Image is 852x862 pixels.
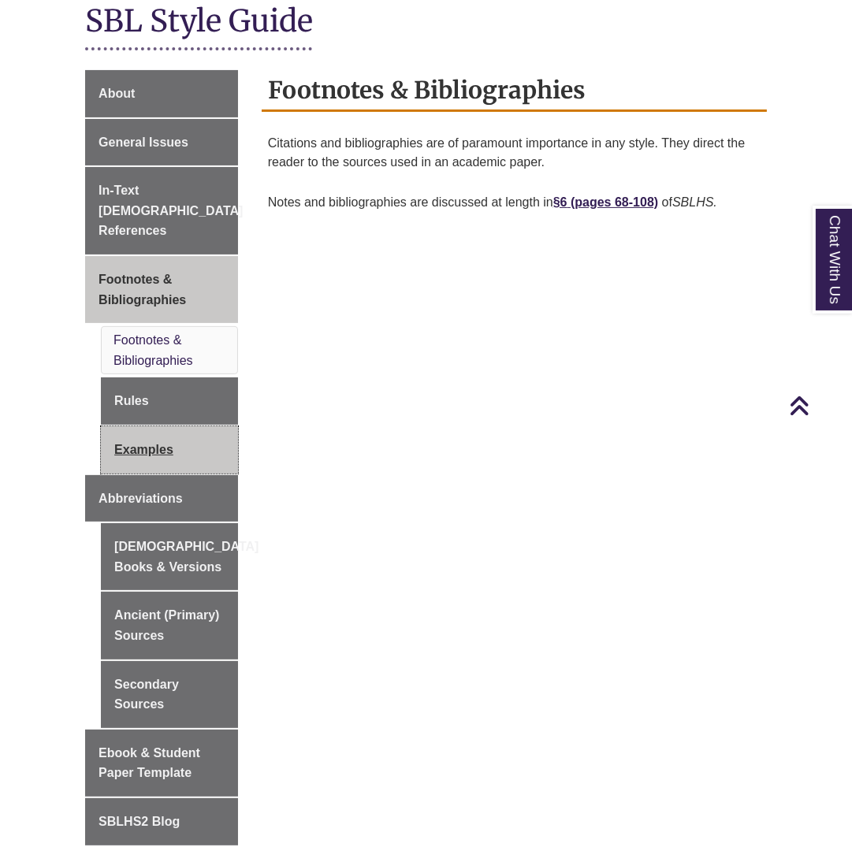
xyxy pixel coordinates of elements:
[672,195,717,209] em: SBLHS.
[99,746,200,780] span: Ebook & Student Paper Template
[99,136,188,149] span: General Issues
[85,167,238,255] a: In-Text [DEMOGRAPHIC_DATA] References
[101,661,238,728] a: Secondary Sources
[85,475,238,522] a: Abbreviations
[85,256,238,323] a: Footnotes & Bibliographies
[662,195,672,209] span: of
[85,119,238,166] a: General Issues
[85,798,238,845] a: SBLHS2 Blog
[268,195,571,209] span: Notes and bibliographies are discussed at length in
[99,273,186,307] span: Footnotes & Bibliographies
[268,128,761,178] p: Citations and bibliographies are of paramount importance in any style. They direct the reader to ...
[101,523,238,590] a: [DEMOGRAPHIC_DATA] Books & Versions
[571,195,575,209] a: (
[99,184,243,237] span: In-Text [DEMOGRAPHIC_DATA] References
[85,2,767,43] h1: SBL Style Guide
[553,195,571,209] a: §6
[101,377,238,425] a: Rules
[113,333,193,367] a: Footnotes & Bibliographies
[262,70,767,112] h2: Footnotes & Bibliographies
[789,395,848,416] a: Back to Top
[85,730,238,797] a: Ebook & Student Paper Template
[85,70,238,117] a: About
[99,87,135,100] span: About
[101,426,238,474] a: Examples
[101,592,238,659] a: Ancient (Primary) Sources
[99,492,183,505] span: Abbreviations
[575,195,658,209] a: pages 68-108)
[553,195,567,209] strong: §6
[99,815,180,828] span: SBLHS2 Blog
[85,70,238,845] div: Guide Page Menu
